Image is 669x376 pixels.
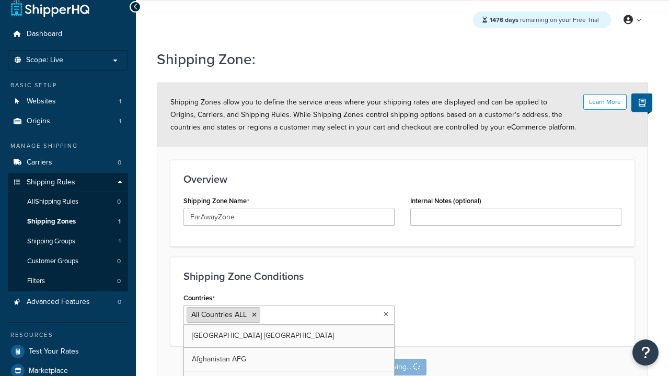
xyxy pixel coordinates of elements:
[117,277,121,286] span: 0
[631,93,652,112] button: Show Help Docs
[8,292,128,312] a: Advanced Features0
[27,217,76,226] span: Shipping Zones
[29,367,68,375] span: Marketplace
[8,252,128,271] a: Customer Groups0
[27,237,75,246] span: Shipping Groups
[8,272,128,291] li: Filters
[183,294,215,302] label: Countries
[8,212,128,231] li: Shipping Zones
[8,232,128,251] a: Shipping Groups1
[27,277,45,286] span: Filters
[8,272,128,291] a: Filters0
[26,56,63,65] span: Scope: Live
[8,153,128,172] li: Carriers
[8,112,128,131] a: Origins1
[27,257,78,266] span: Customer Groups
[8,331,128,339] div: Resources
[490,15,518,25] strong: 1476 days
[632,339,659,366] button: Open Resource Center
[8,173,128,292] li: Shipping Rules
[410,197,481,205] label: Internal Notes (optional)
[29,347,79,356] span: Test Your Rates
[27,158,52,167] span: Carriers
[8,292,128,312] li: Advanced Features
[119,117,121,126] span: 1
[8,252,128,271] li: Customer Groups
[8,342,128,361] a: Test Your Rates
[191,309,247,320] span: All Countries ALL
[192,330,334,341] span: [GEOGRAPHIC_DATA] [GEOGRAPHIC_DATA]
[119,237,121,246] span: 1
[192,354,246,365] span: Afghanistan AFG
[8,112,128,131] li: Origins
[27,30,62,39] span: Dashboard
[157,49,635,69] h1: Shipping Zone:
[170,97,576,133] span: Shipping Zones allow you to define the service areas where your shipping rates are displayed and ...
[27,197,78,206] span: All Shipping Rules
[27,97,56,106] span: Websites
[8,192,128,211] a: AllShipping Rules0
[27,298,90,307] span: Advanced Features
[117,197,121,206] span: 0
[27,178,75,187] span: Shipping Rules
[117,257,121,266] span: 0
[184,348,394,371] a: Afghanistan AFG
[183,271,621,282] h3: Shipping Zone Conditions
[183,173,621,185] h3: Overview
[118,217,121,226] span: 1
[118,158,121,167] span: 0
[8,142,128,150] div: Manage Shipping
[8,212,128,231] a: Shipping Zones1
[183,197,249,205] label: Shipping Zone Name
[27,117,50,126] span: Origins
[119,97,121,106] span: 1
[184,324,394,347] a: [GEOGRAPHIC_DATA] [GEOGRAPHIC_DATA]
[490,15,599,25] span: remaining on your Free Trial
[8,92,128,111] li: Websites
[8,153,128,172] a: Carriers0
[583,94,627,110] button: Learn More
[8,173,128,192] a: Shipping Rules
[8,232,128,251] li: Shipping Groups
[118,298,121,307] span: 0
[8,25,128,44] a: Dashboard
[8,92,128,111] a: Websites1
[8,81,128,90] div: Basic Setup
